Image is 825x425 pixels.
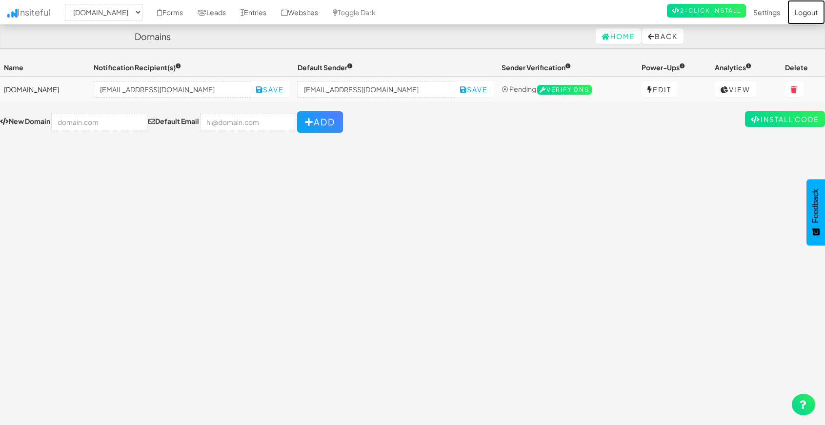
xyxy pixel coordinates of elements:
button: Save [250,81,290,97]
a: Verify DNS [537,84,592,93]
a: Home [596,28,641,44]
span: Power-Ups [642,63,685,72]
input: hi@example.com [298,81,455,98]
a: Install Code [745,111,825,127]
th: Delete [781,59,825,77]
span: Feedback [811,189,820,223]
h4: Domains [135,32,171,41]
button: Save [454,81,494,97]
span: Verify DNS [537,85,592,95]
span: Sender Verification [502,63,571,72]
button: Add [297,111,343,133]
span: ⦿ Pending [502,84,536,93]
input: rsqmedicale@gmail.com [94,81,251,98]
a: View [715,81,756,97]
input: hi@domain.com [200,114,296,130]
span: Default Sender [298,63,353,72]
a: 2-Click Install [667,4,746,18]
img: icon.png [7,9,18,18]
button: Back [642,28,684,44]
label: Default Email [148,116,199,126]
input: domain.com [51,114,147,130]
span: Analytics [715,63,751,72]
button: Feedback - Show survey [806,179,825,245]
a: Edit [642,81,677,97]
span: Notification Recipient(s) [94,63,181,72]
